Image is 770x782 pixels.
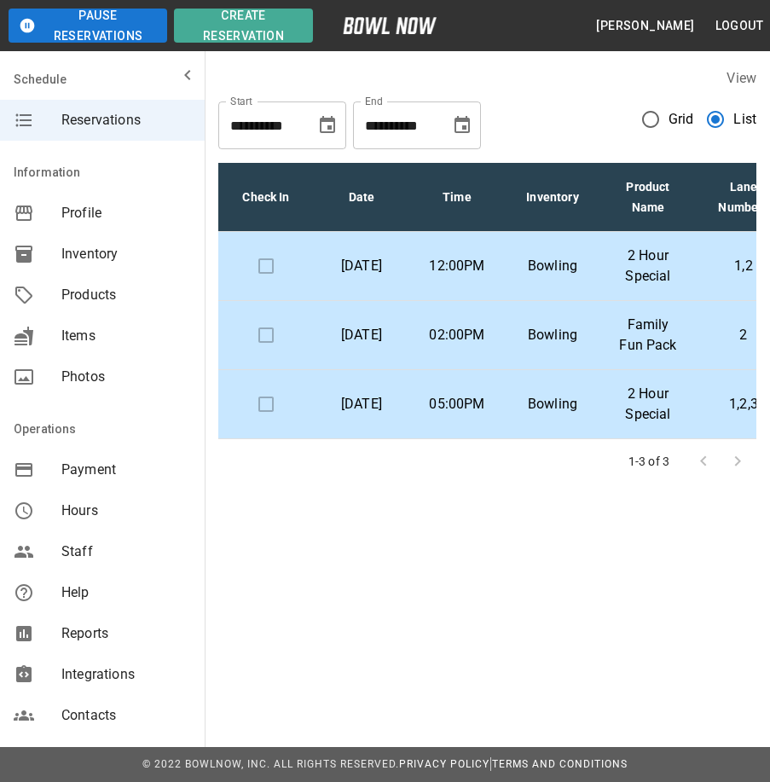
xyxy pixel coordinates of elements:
[614,384,682,425] p: 2 Hour Special
[445,108,479,142] button: Choose date, selected date is Oct 20, 2025
[423,256,491,276] p: 12:00PM
[327,325,396,345] p: [DATE]
[614,315,682,356] p: Family Fun Pack
[399,758,489,770] a: Privacy Policy
[327,394,396,414] p: [DATE]
[518,256,587,276] p: Bowling
[61,110,191,130] span: Reservations
[61,501,191,521] span: Hours
[409,163,505,232] th: Time
[423,394,491,414] p: 05:00PM
[61,664,191,685] span: Integrations
[218,163,314,232] th: Check In
[492,758,628,770] a: Terms and Conditions
[518,394,587,414] p: Bowling
[61,623,191,644] span: Reports
[61,460,191,480] span: Payment
[518,325,587,345] p: Bowling
[669,109,694,130] span: Grid
[310,108,344,142] button: Choose date, selected date is Sep 20, 2025
[327,256,396,276] p: [DATE]
[61,542,191,562] span: Staff
[589,10,701,42] button: [PERSON_NAME]
[343,17,437,34] img: logo
[61,244,191,264] span: Inventory
[505,163,600,232] th: Inventory
[61,203,191,223] span: Profile
[61,705,191,726] span: Contacts
[142,758,399,770] span: © 2022 BowlNow, Inc. All Rights Reserved.
[61,367,191,387] span: Photos
[709,10,770,42] button: Logout
[614,246,682,287] p: 2 Hour Special
[61,326,191,346] span: Items
[61,582,191,603] span: Help
[423,325,491,345] p: 02:00PM
[600,163,696,232] th: Product Name
[61,285,191,305] span: Products
[727,70,756,86] label: View
[733,109,756,130] span: List
[314,163,409,232] th: Date
[174,9,313,43] button: Create Reservation
[628,453,669,470] p: 1-3 of 3
[9,9,167,43] button: Pause Reservations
